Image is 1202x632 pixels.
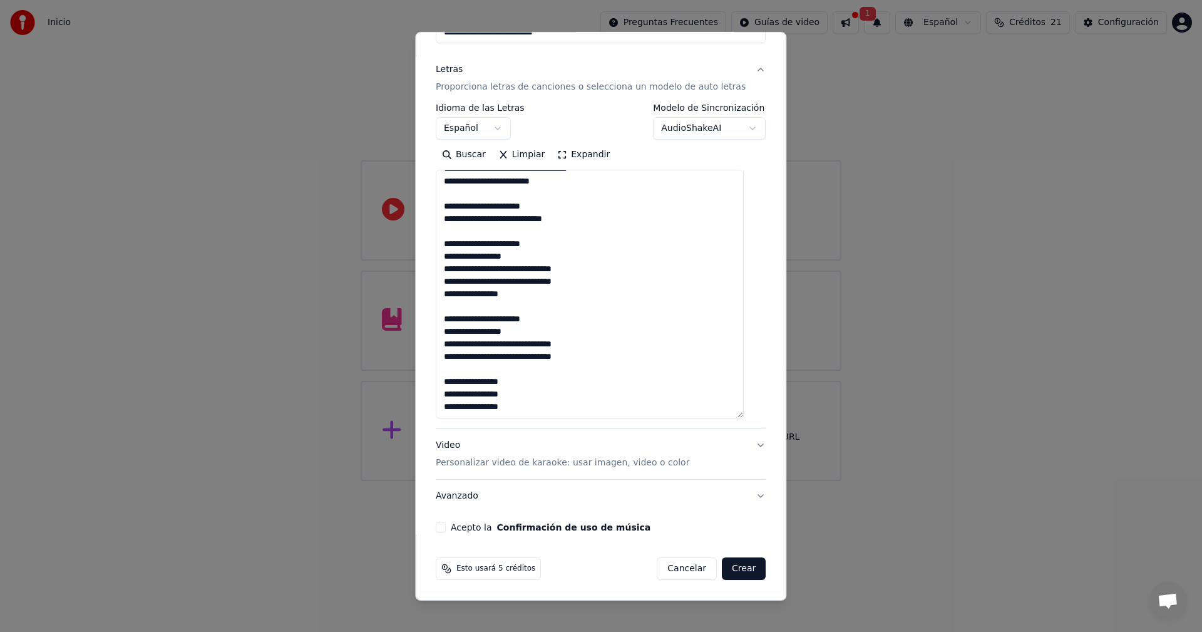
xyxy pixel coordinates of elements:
div: Letras [436,63,463,76]
div: Video [436,439,689,469]
p: Proporciona letras de canciones o selecciona un modelo de auto letras [436,81,746,93]
span: Esto usará 5 créditos [456,564,535,574]
div: LetrasProporciona letras de canciones o selecciona un modelo de auto letras [436,103,766,428]
label: Acepto la [451,523,650,532]
button: Cancelar [657,557,717,580]
button: Crear [722,557,766,580]
button: LetrasProporciona letras de canciones o selecciona un modelo de auto letras [436,53,766,103]
button: Expandir [552,145,617,165]
button: VideoPersonalizar video de karaoke: usar imagen, video o color [436,429,766,479]
button: Acepto la [497,523,651,532]
button: Limpiar [492,145,551,165]
p: Personalizar video de karaoke: usar imagen, video o color [436,457,689,469]
label: Modelo de Sincronización [654,103,766,112]
button: Avanzado [436,480,766,512]
button: Buscar [436,145,492,165]
label: Idioma de las Letras [436,103,525,112]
